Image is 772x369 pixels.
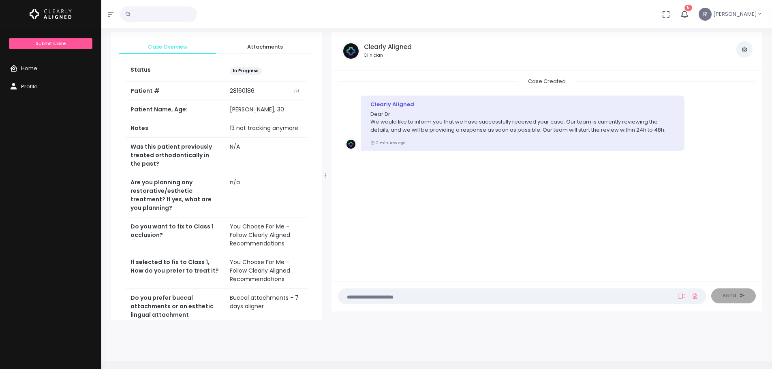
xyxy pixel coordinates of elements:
th: If selected to fix to Class 1, How do you prefer to treat it? [126,253,225,289]
span: Profile [21,83,38,90]
td: N/A [225,138,307,173]
span: [PERSON_NAME] [713,10,757,18]
td: Buccal attachments - 7 days aligner [225,289,307,333]
td: n/a [225,173,307,218]
th: Are you planning any restorative/esthetic treatment? If yes, what are you planning? [126,173,225,218]
th: Do you want to fix to Class 1 occlusion? [126,218,225,253]
div: Clearly Aligned [370,100,675,109]
h5: Clearly Aligned [364,43,412,51]
span: Attachments [223,43,307,51]
th: Notes [126,119,225,138]
a: Add Files [690,289,700,303]
th: Patient Name, Age: [126,100,225,119]
th: Do you prefer buccal attachments or an esthetic lingual attachment protocol? [126,289,225,333]
td: 13 not tracking anymore [225,119,307,138]
th: Patient # [126,81,225,100]
small: Clinician [364,52,412,59]
img: Logo Horizontal [30,6,72,23]
span: Case Overview [126,43,210,51]
span: 5 [684,5,692,11]
td: You Choose For Me - Follow Clearly Aligned Recommendations [225,218,307,253]
div: scrollable content [111,32,322,320]
th: Was this patient previously treated orthodontically in the past? [126,138,225,173]
p: Dear Dr. We would like to inform you that we have successfully received your case. Our team is cu... [370,110,675,134]
small: 2 minutes ago [370,140,405,145]
span: Case Created [518,75,575,87]
span: In Progress [230,67,262,75]
td: [PERSON_NAME], 30 [225,100,307,119]
span: Submit Case [36,40,66,47]
th: Status [126,61,225,81]
td: You Choose For Me - Follow Clearly Aligned Recommendations [225,253,307,289]
a: Add Loom Video [676,293,687,299]
div: scrollable content [338,77,756,273]
td: 28160186 [225,82,307,100]
span: R [699,8,712,21]
a: Submit Case [9,38,92,49]
span: Home [21,64,37,72]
